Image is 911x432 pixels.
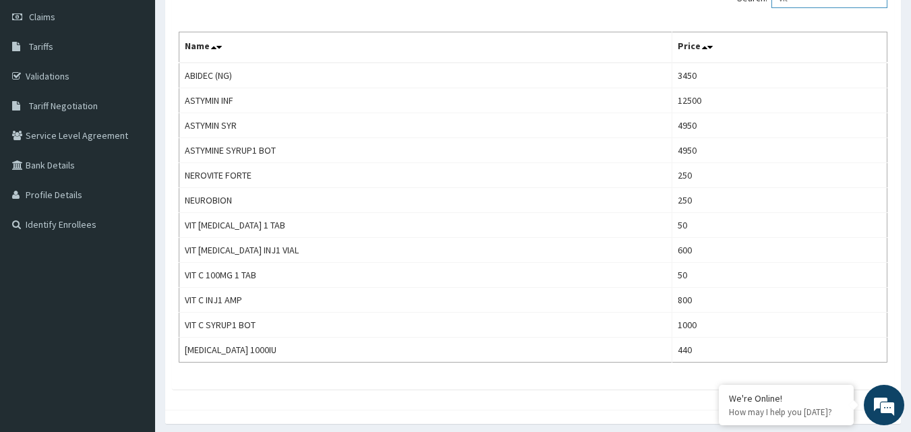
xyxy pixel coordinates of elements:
[672,238,887,263] td: 600
[672,213,887,238] td: 50
[25,67,55,101] img: d_794563401_company_1708531726252_794563401
[729,392,844,404] div: We're Online!
[672,338,887,363] td: 440
[179,113,672,138] td: ASTYMIN SYR
[729,406,844,418] p: How may I help you today?
[179,288,672,313] td: VIT C INJ1 AMP
[672,288,887,313] td: 800
[29,100,98,112] span: Tariff Negotiation
[672,32,887,63] th: Price
[29,40,53,53] span: Tariffs
[179,188,672,213] td: NEUROBION
[179,163,672,188] td: NEROVITE FORTE
[672,113,887,138] td: 4950
[672,163,887,188] td: 250
[179,238,672,263] td: VIT [MEDICAL_DATA] INJ1 VIAL
[672,88,887,113] td: 12500
[179,338,672,363] td: [MEDICAL_DATA] 1000IU
[70,75,227,93] div: Chat with us now
[672,313,887,338] td: 1000
[179,263,672,288] td: VIT C 100MG 1 TAB
[179,32,672,63] th: Name
[221,7,254,39] div: Minimize live chat window
[672,263,887,288] td: 50
[7,288,257,336] textarea: Type your message and hit 'Enter'
[179,313,672,338] td: VIT C SYRUP1 BOT
[179,63,672,88] td: ABIDEC (NG)
[672,63,887,88] td: 3450
[179,88,672,113] td: ASTYMIN INF
[179,138,672,163] td: ASTYMINE SYRUP1 BOT
[29,11,55,23] span: Claims
[672,138,887,163] td: 4950
[672,188,887,213] td: 250
[179,213,672,238] td: VIT [MEDICAL_DATA] 1 TAB
[78,130,186,266] span: We're online!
